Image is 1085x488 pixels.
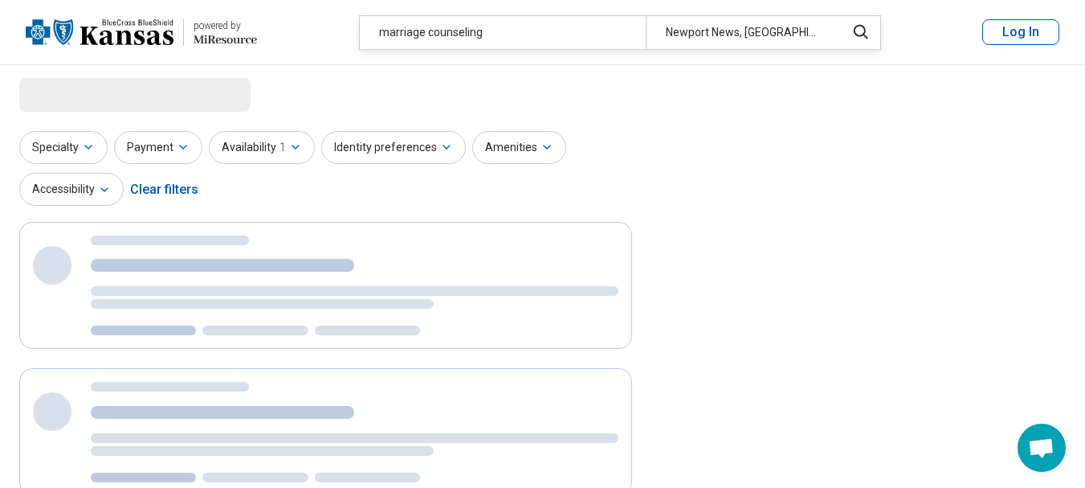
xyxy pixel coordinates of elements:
[114,131,202,164] button: Payment
[130,170,198,209] div: Clear filters
[19,78,154,110] span: Loading...
[209,131,315,164] button: Availability1
[1018,424,1066,472] a: Open chat
[982,19,1059,45] button: Log In
[360,16,646,49] div: marriage counseling
[321,131,466,164] button: Identity preferences
[472,131,566,164] button: Amenities
[646,16,836,49] div: Newport News, [GEOGRAPHIC_DATA]
[19,131,108,164] button: Specialty
[194,18,257,33] div: powered by
[26,13,257,51] a: Blue Cross Blue Shield Kansaspowered by
[26,13,173,51] img: Blue Cross Blue Shield Kansas
[19,173,124,206] button: Accessibility
[279,139,286,156] span: 1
